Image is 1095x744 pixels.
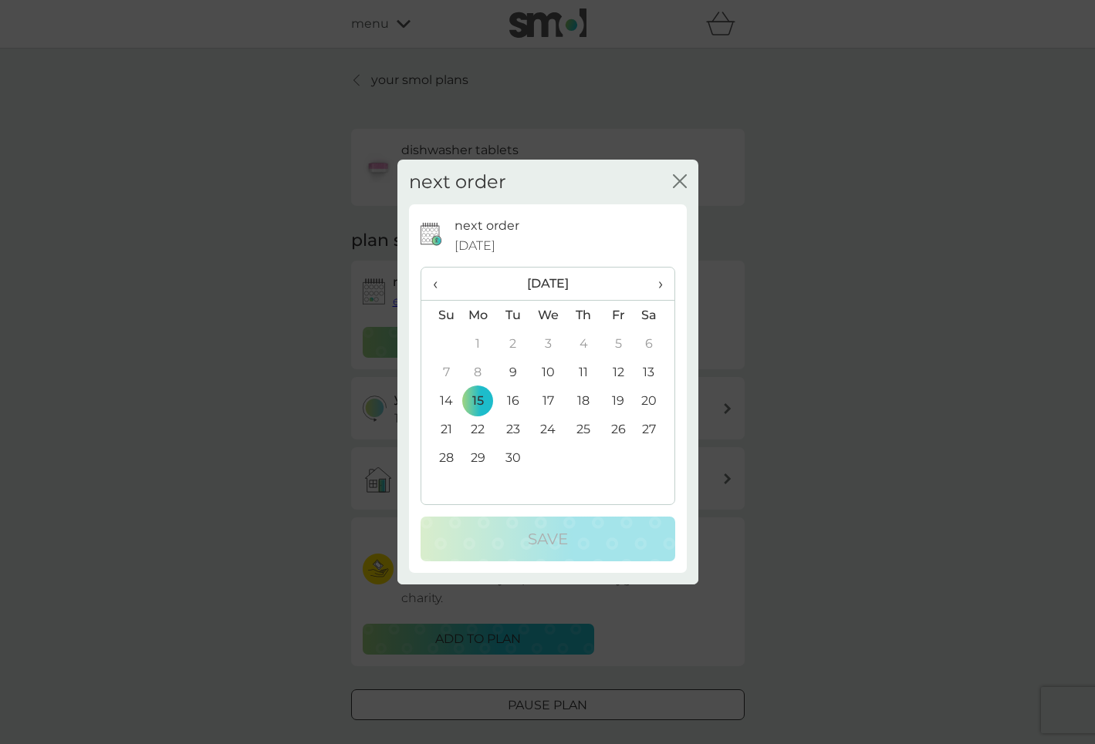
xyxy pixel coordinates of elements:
[601,358,636,386] td: 12
[530,386,566,415] td: 17
[647,268,662,300] span: ›
[409,171,506,194] h2: next order
[461,358,496,386] td: 8
[495,358,530,386] td: 9
[461,386,496,415] td: 15
[566,301,600,330] th: Th
[635,415,674,443] td: 27
[433,268,449,300] span: ‹
[461,443,496,472] td: 29
[421,517,675,561] button: Save
[530,415,566,443] td: 24
[528,527,568,551] p: Save
[495,301,530,330] th: Tu
[601,415,636,443] td: 26
[635,358,674,386] td: 13
[601,386,636,415] td: 19
[461,301,496,330] th: Mo
[461,268,636,301] th: [DATE]
[495,415,530,443] td: 23
[530,301,566,330] th: We
[495,443,530,472] td: 30
[421,415,461,443] td: 21
[530,358,566,386] td: 10
[566,358,600,386] td: 11
[635,301,674,330] th: Sa
[635,329,674,358] td: 6
[601,329,636,358] td: 5
[495,386,530,415] td: 16
[461,415,496,443] td: 22
[461,329,496,358] td: 1
[601,301,636,330] th: Fr
[421,301,461,330] th: Su
[421,443,461,472] td: 28
[566,329,600,358] td: 4
[566,386,600,415] td: 18
[421,386,461,415] td: 14
[421,358,461,386] td: 7
[495,329,530,358] td: 2
[673,174,687,190] button: close
[455,216,519,236] p: next order
[635,386,674,415] td: 20
[455,236,495,256] span: [DATE]
[566,415,600,443] td: 25
[530,329,566,358] td: 3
